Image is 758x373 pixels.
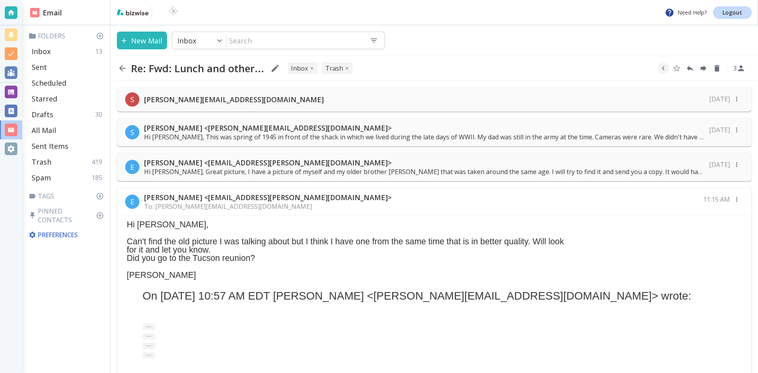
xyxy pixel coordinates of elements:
img: BioTech International [155,6,191,19]
img: bizwise [117,9,148,15]
p: [PERSON_NAME] <[EMAIL_ADDRESS][PERSON_NAME][DOMAIN_NAME]> [144,158,704,167]
p: Logout [722,10,742,15]
div: Starred [28,91,107,107]
div: All Mail [28,122,107,138]
button: Delete [711,62,723,74]
p: Starred [32,94,57,103]
p: Hi [PERSON_NAME], Great picture, I have a picture of myself and my older brother [PERSON_NAME] th... [144,167,704,176]
p: INBOX [291,64,308,73]
p: Need Help? [665,8,707,17]
input: Search [227,32,363,49]
p: Drafts [32,110,53,119]
p: Inbox [32,47,51,56]
p: Sent Items [32,141,68,151]
div: Scheduled [28,75,107,91]
p: Folders [28,32,107,40]
p: 3 [733,64,737,73]
p: All Mail [32,126,56,135]
div: Trash419 [28,154,107,170]
p: 11:15 AM [703,195,730,204]
p: S [130,95,134,104]
h2: Re: Fwd: Lunch and other... [131,62,264,75]
div: Drafts30 [28,107,107,122]
p: [DATE] [709,126,730,134]
p: Preferences [28,231,105,239]
div: Sent [28,59,107,75]
button: New Mail [117,32,167,49]
div: Spam185 [28,170,107,186]
p: [PERSON_NAME] <[EMAIL_ADDRESS][PERSON_NAME][DOMAIN_NAME]> [144,193,392,202]
p: To: [PERSON_NAME][EMAIL_ADDRESS][DOMAIN_NAME] [144,202,392,211]
p: E [130,197,134,206]
p: [PERSON_NAME][EMAIL_ADDRESS][DOMAIN_NAME] [144,95,324,104]
p: Spam [32,173,51,182]
p: Scheduled [32,78,66,88]
p: Hi [PERSON_NAME], This was spring of 1945 in front of the shack in which we lived during the late... [144,133,704,141]
p: Trash [32,157,51,167]
p: 30 [95,110,105,119]
p: Inbox [177,36,196,45]
div: Preferences [27,227,107,242]
img: DashboardSidebarEmail.svg [30,8,39,17]
p: Sent [32,62,47,72]
p: E [130,162,134,172]
button: Reply [684,62,696,74]
p: [PERSON_NAME] <[PERSON_NAME][EMAIL_ADDRESS][DOMAIN_NAME]> [144,123,704,133]
h2: Email [30,7,62,18]
div: E[PERSON_NAME] <[EMAIL_ADDRESS][PERSON_NAME][DOMAIN_NAME]>To: [PERSON_NAME][EMAIL_ADDRESS][DOMAIN... [117,188,751,216]
p: [DATE] [709,160,730,169]
p: 13 [95,47,105,56]
p: 185 [92,173,105,182]
p: Tags [28,192,107,201]
button: See Participants [730,59,749,78]
a: Logout [713,6,752,19]
div: Inbox13 [28,43,107,59]
p: 419 [92,157,105,166]
button: Forward [698,62,709,74]
p: [DATE] [709,95,730,103]
p: S [130,127,134,137]
p: TRASH [325,64,343,73]
div: Sent Items [28,138,107,154]
p: Pinned Contacts [28,207,107,224]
